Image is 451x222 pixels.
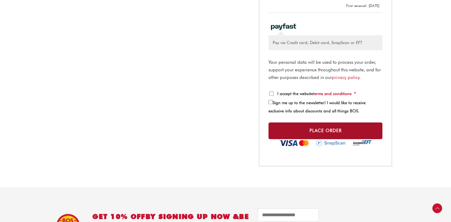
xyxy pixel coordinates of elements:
img: Pay with InstantEFT [353,140,372,146]
span: I accept the website [277,91,352,96]
input: Sign me up to the newsletter! I would like to receive exclusive info about discounts and all thin... [268,100,273,104]
img: Pay with SnapScan [316,140,346,146]
img: Pay with Visa and Mastercard [279,140,309,146]
p: Your personal data will be used to process your order, support your experience throughout this we... [268,59,382,81]
span: Sign me up to the newsletter! I would like to receive exclusive info about discounts and all thin... [268,100,366,113]
abbr: required [354,91,356,96]
a: privacy policy [332,75,360,80]
input: I accept the websiteterms and conditions * [269,91,274,96]
small: First renewal: [DATE] [346,3,379,8]
p: Pay via Credit card, Debit card, SnapScan or EFT [273,39,378,46]
button: Place Order [268,122,382,139]
a: terms and conditions [313,91,352,96]
span: BY SIGNING UP NOW & [145,212,239,220]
